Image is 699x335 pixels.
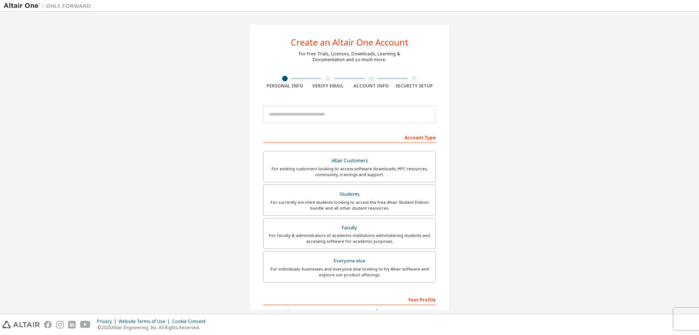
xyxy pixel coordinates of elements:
div: Altair Customers [268,156,431,166]
img: altair_logo.svg [2,321,40,328]
label: Last Name [352,309,436,315]
div: Create an Altair One Account [291,38,408,47]
div: For existing customers looking to access software downloads, HPC resources, community, trainings ... [268,166,431,178]
label: First Name [263,309,347,315]
div: Everyone else [268,256,431,266]
div: For faculty & administrators of academic institutions administering students and accessing softwa... [268,233,431,244]
div: For Free Trials, Licenses, Downloads, Learning & Documentation and so much more. [299,51,400,63]
div: Security Setup [393,83,436,89]
div: Website Terms of Use [119,319,172,324]
div: Personal Info [263,83,307,89]
div: Verify Email [307,83,350,89]
div: Students [268,189,431,199]
div: Cookie Consent [172,319,210,324]
div: Your Profile [263,293,436,305]
div: For individuals, businesses and everyone else looking to try Altair software and explore our prod... [268,266,431,278]
p: © 2025 Altair Engineering, Inc. All Rights Reserved. [97,324,210,331]
div: For currently enrolled students looking to access the free Altair Student Edition bundle and all ... [268,199,431,211]
div: Faculty [268,223,431,233]
div: Privacy [97,319,119,324]
img: facebook.svg [44,321,52,328]
div: Account Info [349,83,393,89]
img: Altair One [4,2,95,9]
img: instagram.svg [56,321,64,328]
img: linkedin.svg [68,321,76,328]
img: youtube.svg [80,321,91,328]
div: Account Type [263,131,436,143]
